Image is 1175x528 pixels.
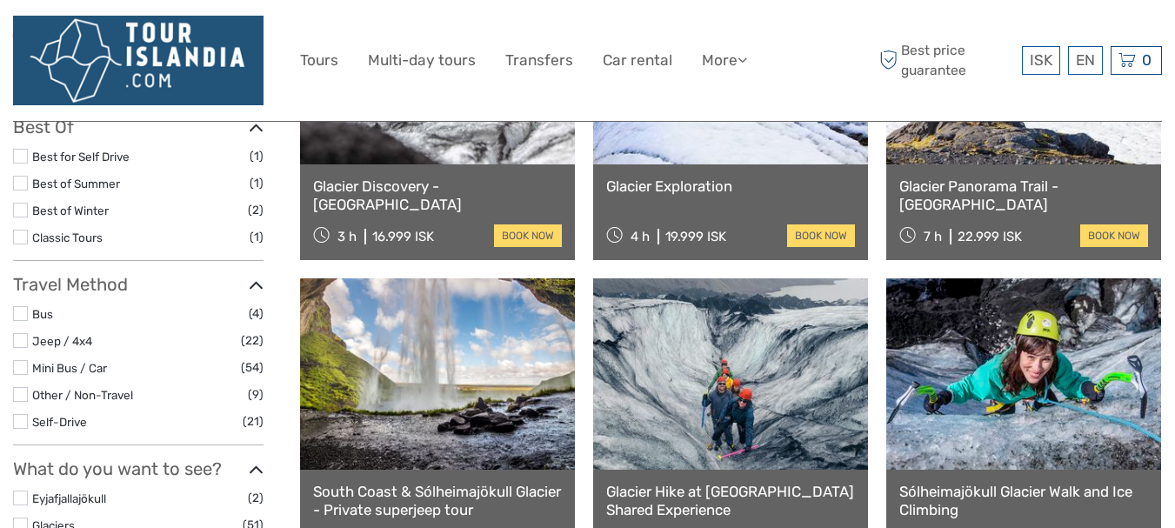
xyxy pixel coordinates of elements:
a: Best of Summer [32,177,120,190]
span: (4) [249,304,264,324]
span: (1) [250,173,264,193]
span: (2) [248,488,264,508]
a: More [702,48,747,73]
a: Self-Drive [32,415,87,429]
a: Glacier Hike at [GEOGRAPHIC_DATA] Shared Experience [606,483,855,518]
a: Car rental [603,48,672,73]
span: (54) [241,358,264,378]
a: Other / Non-Travel [32,388,133,402]
a: Best for Self Drive [32,150,130,164]
a: Glacier Exploration [606,177,855,195]
a: book now [787,224,855,247]
span: (22) [241,331,264,351]
div: 16.999 ISK [372,229,434,244]
a: Classic Tours [32,231,103,244]
h3: Best Of [13,117,264,137]
button: Open LiveChat chat widget [200,27,221,48]
div: 19.999 ISK [665,229,726,244]
span: (2) [248,200,264,220]
p: We're away right now. Please check back later! [24,30,197,44]
a: Glacier Discovery - [GEOGRAPHIC_DATA] [313,177,562,213]
span: 4 h [631,229,650,244]
a: book now [494,224,562,247]
span: 7 h [924,229,942,244]
a: Mini Bus / Car [32,361,107,375]
a: book now [1080,224,1148,247]
div: 22.999 ISK [958,229,1022,244]
span: Best price guarantee [875,41,1018,79]
span: 3 h [337,229,357,244]
a: Sólheimajökull Glacier Walk and Ice Climbing [899,483,1148,518]
a: Best of Winter [32,204,109,217]
span: (1) [250,227,264,247]
span: ISK [1030,51,1052,69]
span: (9) [248,384,264,404]
a: Jeep / 4x4 [32,334,92,348]
img: 3574-987b840e-3fdb-4f3c-b60a-5c6226f40440_logo_big.png [13,16,264,104]
span: (21) [243,411,264,431]
div: EN [1068,46,1103,75]
a: South Coast & Sólheimajökull Glacier - Private superjeep tour [313,483,562,518]
a: Bus [32,307,53,321]
a: Eyjafjallajökull [32,491,106,505]
span: 0 [1139,51,1154,69]
a: Tours [300,48,338,73]
a: Multi-day tours [368,48,476,73]
h3: What do you want to see? [13,458,264,479]
a: Transfers [505,48,573,73]
span: (1) [250,146,264,166]
h3: Travel Method [13,274,264,295]
a: Glacier Panorama Trail - [GEOGRAPHIC_DATA] [899,177,1148,213]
